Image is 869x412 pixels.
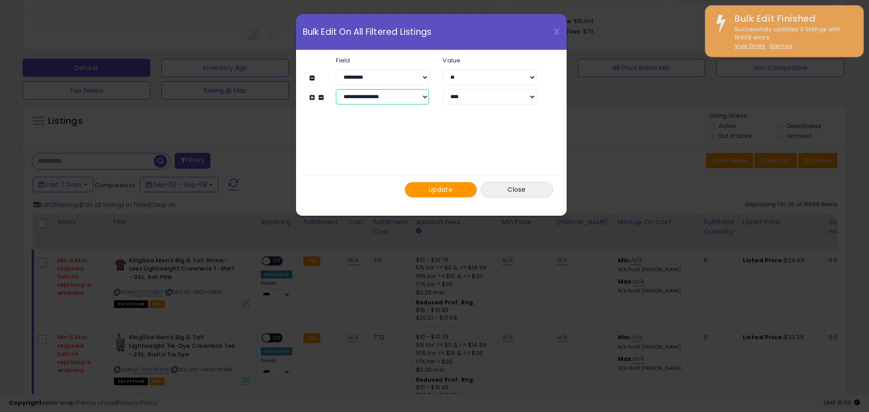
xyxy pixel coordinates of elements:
button: Close [481,182,553,198]
label: Value [436,57,543,63]
span: X [554,25,560,38]
div: Bulk Edit Finished [728,12,857,25]
span: Update [429,185,453,194]
label: Field [329,57,436,63]
div: Successfully updated 0 listings with 16609 errors. [728,25,857,51]
a: View Errors [735,42,765,50]
span: Bulk Edit On All Filtered Listings [303,28,432,36]
u: Dismiss [770,42,793,50]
